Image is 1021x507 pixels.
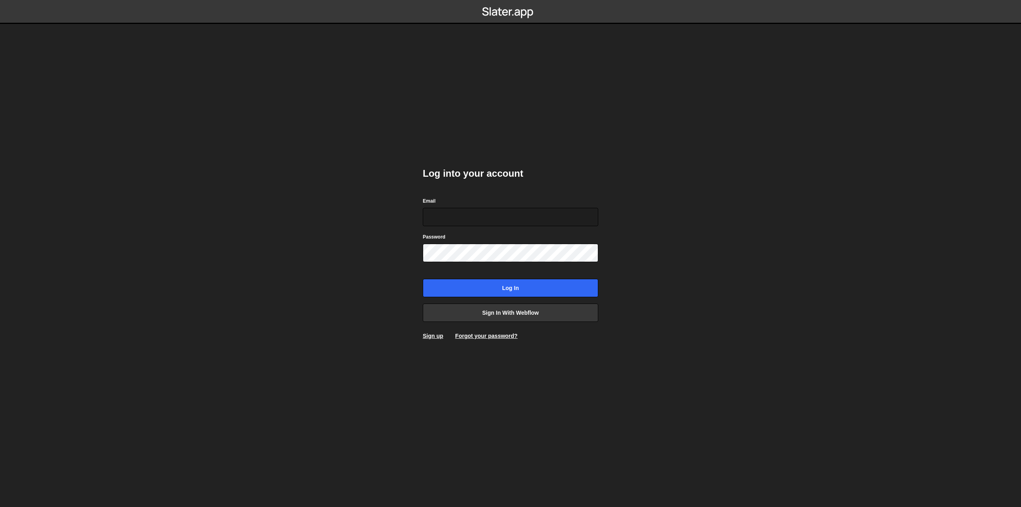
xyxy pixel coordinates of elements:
[423,233,445,241] label: Password
[423,279,598,297] input: Log in
[423,197,436,205] label: Email
[423,304,598,322] a: Sign in with Webflow
[423,333,443,339] a: Sign up
[455,333,517,339] a: Forgot your password?
[423,167,598,180] h2: Log into your account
